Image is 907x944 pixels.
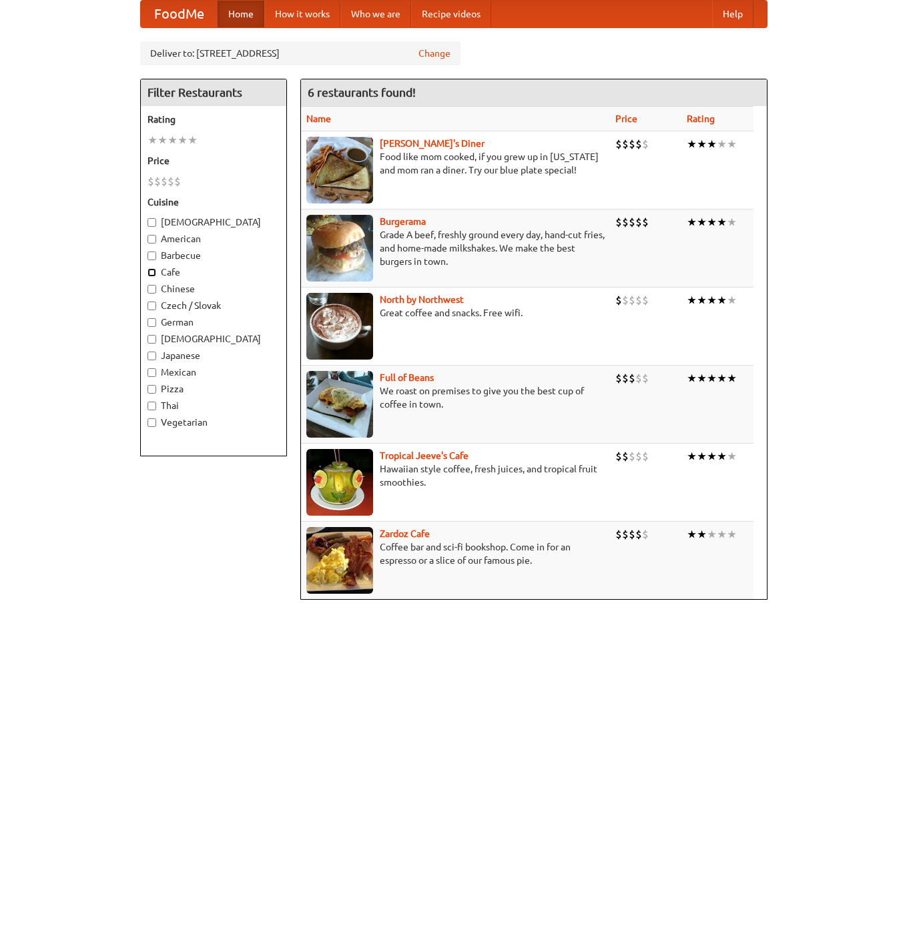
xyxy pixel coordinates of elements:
[727,137,737,151] li: ★
[697,449,707,464] li: ★
[154,174,161,189] li: $
[727,449,737,464] li: ★
[712,1,753,27] a: Help
[622,371,629,386] li: $
[306,113,331,124] a: Name
[687,371,697,386] li: ★
[411,1,491,27] a: Recipe videos
[635,215,642,229] li: $
[340,1,411,27] a: Who we are
[147,232,280,246] label: American
[687,137,697,151] li: ★
[306,228,605,268] p: Grade A beef, freshly ground every day, hand-cut fries, and home-made milkshakes. We make the bes...
[727,527,737,542] li: ★
[629,527,635,542] li: $
[697,371,707,386] li: ★
[615,215,622,229] li: $
[140,41,461,65] div: Deliver to: [STREET_ADDRESS]
[687,527,697,542] li: ★
[168,174,174,189] li: $
[717,449,727,464] li: ★
[727,293,737,308] li: ★
[147,332,280,346] label: [DEMOGRAPHIC_DATA]
[147,385,156,394] input: Pizza
[380,528,430,539] a: Zardoz Cafe
[642,137,649,151] li: $
[622,293,629,308] li: $
[717,137,727,151] li: ★
[147,282,280,296] label: Chinese
[306,449,373,516] img: jeeves.jpg
[380,450,469,461] a: Tropical Jeeve's Cafe
[642,371,649,386] li: $
[707,527,717,542] li: ★
[380,294,464,305] a: North by Northwest
[306,137,373,203] img: sallys.jpg
[147,299,280,312] label: Czech / Slovak
[635,293,642,308] li: $
[380,372,434,383] a: Full of Beans
[147,349,280,362] label: Japanese
[717,293,727,308] li: ★
[418,47,450,60] a: Change
[306,527,373,594] img: zardoz.jpg
[161,174,168,189] li: $
[642,215,649,229] li: $
[147,382,280,396] label: Pizza
[615,137,622,151] li: $
[147,133,158,147] li: ★
[622,137,629,151] li: $
[141,79,286,106] h4: Filter Restaurants
[178,133,188,147] li: ★
[707,215,717,229] li: ★
[147,266,280,279] label: Cafe
[147,352,156,360] input: Japanese
[306,371,373,438] img: beans.jpg
[622,527,629,542] li: $
[147,366,280,379] label: Mexican
[306,150,605,177] p: Food like mom cooked, if you grew up in [US_STATE] and mom ran a diner. Try our blue plate special!
[629,371,635,386] li: $
[642,449,649,464] li: $
[635,527,642,542] li: $
[629,215,635,229] li: $
[380,138,485,149] a: [PERSON_NAME]'s Diner
[635,449,642,464] li: $
[380,216,426,227] a: Burgerama
[147,402,156,410] input: Thai
[629,137,635,151] li: $
[717,215,727,229] li: ★
[147,174,154,189] li: $
[687,215,697,229] li: ★
[147,235,156,244] input: American
[615,293,622,308] li: $
[306,462,605,489] p: Hawaiian style coffee, fresh juices, and tropical fruit smoothies.
[642,293,649,308] li: $
[308,86,416,99] ng-pluralize: 6 restaurants found!
[615,449,622,464] li: $
[141,1,218,27] a: FoodMe
[717,527,727,542] li: ★
[158,133,168,147] li: ★
[727,371,737,386] li: ★
[629,449,635,464] li: $
[147,302,156,310] input: Czech / Slovak
[147,113,280,126] h5: Rating
[727,215,737,229] li: ★
[306,384,605,411] p: We roast on premises to give you the best cup of coffee in town.
[615,527,622,542] li: $
[697,137,707,151] li: ★
[147,154,280,167] h5: Price
[147,399,280,412] label: Thai
[147,215,280,229] label: [DEMOGRAPHIC_DATA]
[147,249,280,262] label: Barbecue
[168,133,178,147] li: ★
[147,285,156,294] input: Chinese
[147,316,280,329] label: German
[147,418,156,427] input: Vegetarian
[147,318,156,327] input: German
